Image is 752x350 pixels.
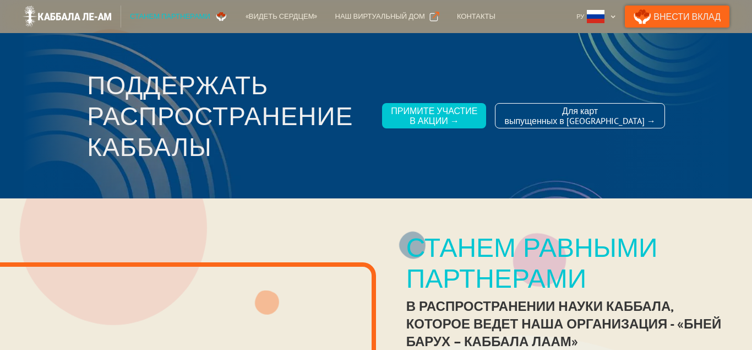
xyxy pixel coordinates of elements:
[391,106,477,126] div: Примите участие в акции →
[87,69,373,162] h3: Поддержать распространение каббалы
[576,11,584,22] div: Ру
[504,106,655,126] div: Для карт выпущенных в [GEOGRAPHIC_DATA] →
[495,103,664,128] a: Для картвыпущенных в [GEOGRAPHIC_DATA] →
[406,231,722,293] div: Станем равными партнерами
[457,11,495,22] div: Контакты
[382,103,486,128] a: Примите участиев акции →
[625,6,729,28] a: Внести Вклад
[326,6,448,28] a: Наш виртуальный дом
[448,6,504,28] a: Контакты
[335,11,425,22] div: Наш виртуальный дом
[572,6,620,28] div: Ру
[121,6,237,28] a: Станем партнерами
[246,11,318,22] div: «Видеть сердцем»
[130,11,210,22] div: Станем партнерами
[237,6,326,28] a: «Видеть сердцем»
